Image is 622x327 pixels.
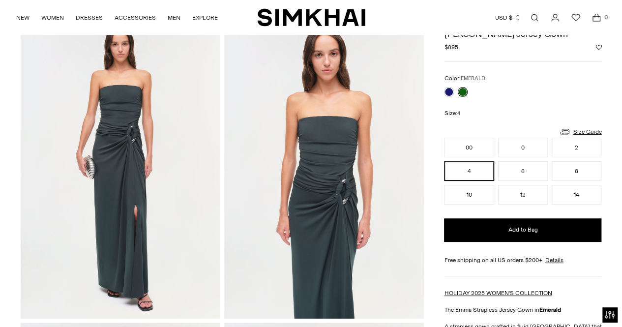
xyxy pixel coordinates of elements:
[545,256,563,265] a: Details
[444,74,485,83] label: Color:
[457,110,460,117] span: 4
[498,138,548,157] button: 0
[192,7,218,29] a: EXPLORE
[552,161,601,181] button: 8
[545,8,565,28] a: Go to the account page
[444,43,458,52] span: $895
[444,185,494,205] button: 10
[444,256,601,265] div: Free shipping on all US orders $200+
[595,44,601,50] button: Add to Wishlist
[115,7,156,29] a: ACCESSORIES
[525,8,544,28] a: Open search modal
[587,8,606,28] a: Open cart modal
[495,7,521,29] button: USD $
[460,75,485,82] span: EMERALD
[444,161,494,181] button: 4
[498,185,548,205] button: 12
[552,185,601,205] button: 14
[552,138,601,157] button: 2
[444,30,601,38] h1: [PERSON_NAME] Jersey Gown
[444,290,552,297] a: HOLIDAY 2025 WOMEN'S COLLECTION
[601,13,610,22] span: 0
[498,161,548,181] button: 6
[444,109,460,118] label: Size:
[21,19,220,319] img: Emma Strapless Jersey Gown
[559,125,601,138] a: Size Guide
[566,8,586,28] a: Wishlist
[539,306,561,313] strong: Emerald
[444,305,601,314] p: The Emma Strapless Jersey Gown in
[16,7,30,29] a: NEW
[444,138,494,157] button: 00
[444,218,601,242] button: Add to Bag
[224,19,424,319] img: Emma Strapless Jersey Gown
[257,8,365,27] a: SIMKHAI
[76,7,103,29] a: DRESSES
[41,7,64,29] a: WOMEN
[508,226,537,234] span: Add to Bag
[168,7,180,29] a: MEN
